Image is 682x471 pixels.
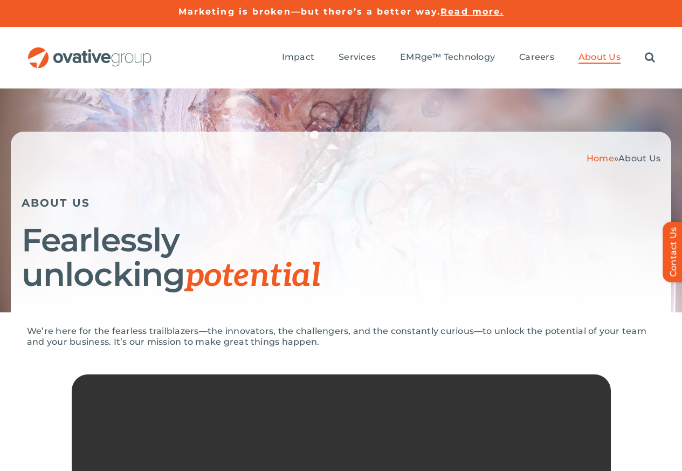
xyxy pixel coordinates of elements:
[578,52,621,63] span: About Us
[440,6,504,17] a: Read more.
[519,52,554,63] span: Careers
[282,40,655,75] nav: Menu
[578,52,621,64] a: About Us
[587,153,660,163] span: »
[587,153,614,163] a: Home
[282,52,314,63] span: Impact
[519,52,554,64] a: Careers
[185,257,320,296] span: potential
[22,223,660,293] h1: Fearlessly unlocking
[282,52,314,64] a: Impact
[339,52,376,63] span: Services
[27,326,655,347] p: We’re here for the fearless trailblazers—the innovators, the challengers, and the constantly curi...
[645,52,655,64] a: Search
[178,6,441,17] a: Marketing is broken—but there’s a better way.
[339,52,376,64] a: Services
[400,52,495,63] span: EMRge™ Technology
[618,153,660,163] span: About Us
[400,52,495,64] a: EMRge™ Technology
[22,196,660,209] h5: ABOUT US
[27,46,153,56] a: OG_Full_horizontal_RGB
